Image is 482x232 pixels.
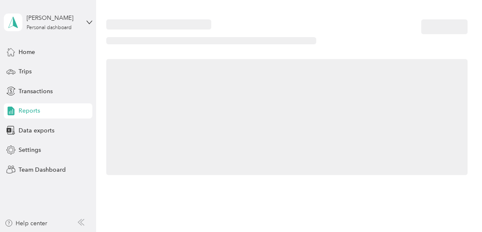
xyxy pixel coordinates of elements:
span: Home [19,48,35,57]
div: [PERSON_NAME] [27,13,79,22]
span: Settings [19,146,41,154]
iframe: Everlance-gr Chat Button Frame [435,185,482,232]
span: Reports [19,106,40,115]
button: Help center [5,219,48,228]
span: Trips [19,67,32,76]
span: Transactions [19,87,53,96]
div: Personal dashboard [27,25,72,30]
span: Data exports [19,126,54,135]
span: Team Dashboard [19,165,66,174]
